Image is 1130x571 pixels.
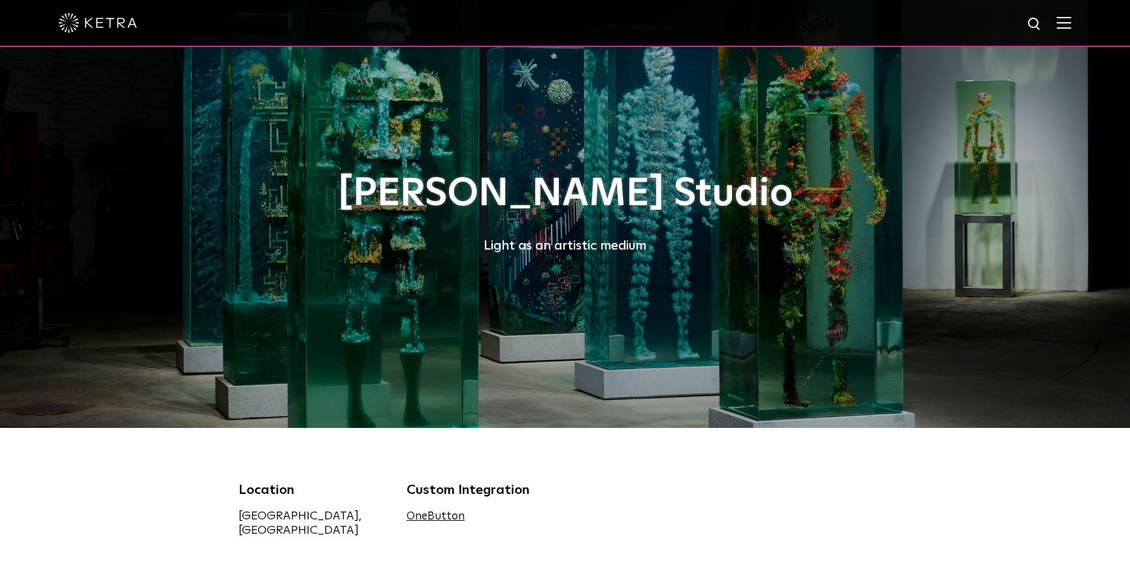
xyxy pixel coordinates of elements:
div: [GEOGRAPHIC_DATA], [GEOGRAPHIC_DATA] [239,509,388,538]
div: Custom Integration [407,480,556,500]
div: Location [239,480,388,500]
img: ketra-logo-2019-white [59,13,137,33]
img: search icon [1027,16,1043,33]
a: OneButton [407,511,465,522]
img: Hamburger%20Nav.svg [1057,16,1071,29]
div: Light as an artistic medium [239,235,892,256]
h1: [PERSON_NAME] Studio [239,172,892,216]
